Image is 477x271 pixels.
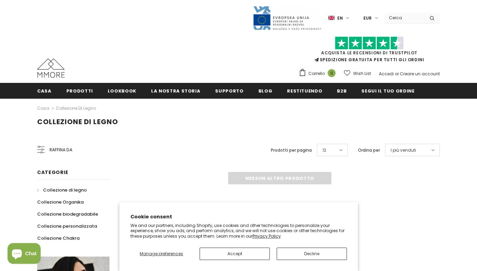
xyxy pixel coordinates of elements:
[335,36,404,50] img: Fidati di Pilot Stars
[151,83,200,98] a: La nostra storia
[215,83,243,98] a: supporto
[37,199,84,205] span: Collezione Organika
[37,232,79,244] a: Collezione Chakra
[37,184,87,196] a: Collezione di legno
[299,40,440,63] span: SPEDIZIONE GRATUITA PER TUTTI GLI ORDINI
[337,15,343,22] span: en
[37,104,49,112] a: Casa
[37,235,79,241] span: Collezione Chakra
[379,71,394,77] a: Accedi
[108,88,136,94] span: Lookbook
[37,58,65,78] img: Casi MMORE
[37,196,84,208] a: Collezione Organika
[215,88,243,94] span: supporto
[6,243,43,265] inbox-online-store-chat: Shopify online store chat
[37,117,118,127] span: Collezione di legno
[271,147,312,154] label: Prodotti per pagina
[37,88,52,94] span: Casa
[361,88,414,94] span: Segui il tuo ordine
[37,220,97,232] a: Collezione personalizzata
[50,146,72,154] span: Raffina da
[308,70,325,77] span: Carrello
[258,88,273,94] span: Blog
[66,83,93,98] a: Prodotti
[37,169,68,176] span: Categorie
[56,105,96,111] a: Collezione di legno
[344,67,371,79] a: Wish List
[277,248,347,260] button: Decline
[385,13,424,23] input: Search Site
[258,83,273,98] a: Blog
[299,68,339,79] a: Carrello 0
[37,223,97,229] span: Collezione personalizzata
[337,83,347,98] a: B2B
[328,69,336,77] span: 0
[130,223,347,239] p: We and our partners, including Shopify, use cookies and other technologies to personalize your ex...
[253,233,281,239] a: Privacy Policy
[140,251,183,257] span: Manage preferences
[108,83,136,98] a: Lookbook
[37,211,98,217] span: Collezione biodegradabile
[391,147,416,154] span: I più venduti
[253,15,321,21] a: Javni Razpis
[151,88,200,94] span: La nostra storia
[353,70,371,77] span: Wish List
[287,88,322,94] span: Restituendo
[130,213,347,220] h2: Cookie consent
[321,50,417,56] a: Acquista le recensioni di TrustPilot
[358,147,380,154] label: Ordina per
[287,83,322,98] a: Restituendo
[363,15,372,22] span: EUR
[328,15,335,21] img: i-lang-1.png
[400,71,440,77] a: Creare un account
[361,83,414,98] a: Segui il tuo ordine
[200,248,270,260] button: Accept
[37,83,52,98] a: Casa
[337,88,347,94] span: B2B
[395,71,399,77] span: or
[66,88,93,94] span: Prodotti
[253,6,321,31] img: Javni Razpis
[130,248,193,260] button: Manage preferences
[43,187,87,193] span: Collezione di legno
[322,147,326,154] span: 12
[37,208,98,220] a: Collezione biodegradabile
